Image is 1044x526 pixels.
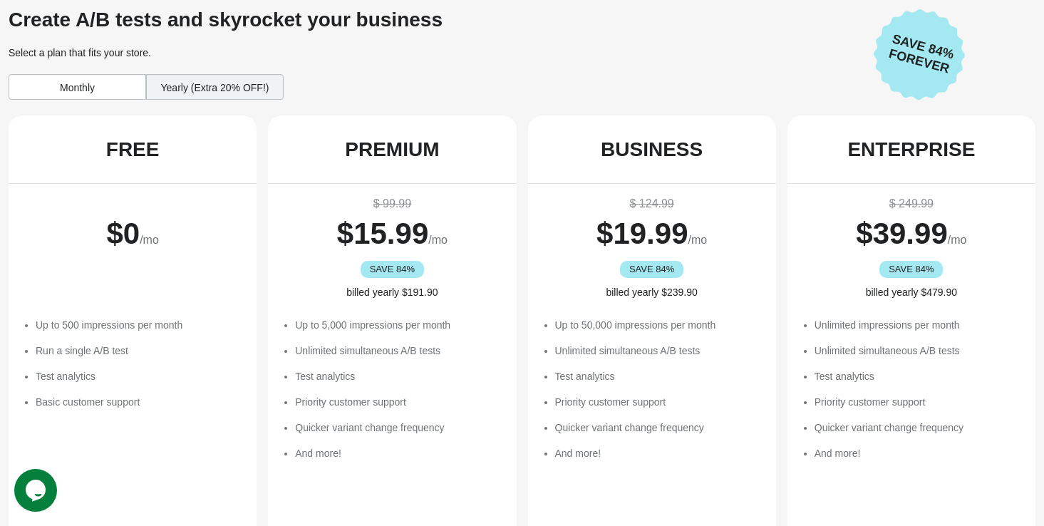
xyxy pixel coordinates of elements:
[295,318,502,332] li: Up to 5,000 impressions per month
[815,344,1021,358] li: Unlimited simultaneous A/B tests
[555,421,762,435] li: Quicker variant change frequency
[601,138,703,161] div: BUSINESS
[295,421,502,435] li: Quicker variant change frequency
[36,395,242,409] li: Basic customer support
[542,195,762,212] div: $ 124.99
[361,261,424,278] div: SAVE 84%
[620,261,683,278] div: SAVE 84%
[802,285,1021,299] div: billed yearly $479.90
[815,446,1021,460] li: And more!
[878,29,965,79] span: Save 84% Forever
[847,138,975,161] div: ENTERPRISE
[688,234,708,246] span: /mo
[140,234,159,246] span: /mo
[815,395,1021,409] li: Priority customer support
[802,195,1021,212] div: $ 249.99
[948,234,967,246] span: /mo
[337,217,428,250] span: $ 15.99
[295,369,502,383] li: Test analytics
[815,421,1021,435] li: Quicker variant change frequency
[9,9,862,31] div: Create A/B tests and skyrocket your business
[106,138,160,161] div: FREE
[555,395,762,409] li: Priority customer support
[14,469,60,512] iframe: chat widget
[596,217,688,250] span: $ 19.99
[555,318,762,332] li: Up to 50,000 impressions per month
[856,217,947,250] span: $ 39.99
[345,138,439,161] div: PREMIUM
[555,344,762,358] li: Unlimited simultaneous A/B tests
[282,285,502,299] div: billed yearly $191.90
[36,369,242,383] li: Test analytics
[555,369,762,383] li: Test analytics
[295,395,502,409] li: Priority customer support
[36,318,242,332] li: Up to 500 impressions per month
[282,195,502,212] div: $ 99.99
[428,234,448,246] span: /mo
[146,74,284,100] div: Yearly (Extra 20% OFF!)
[9,46,862,60] div: Select a plan that fits your store.
[815,318,1021,332] li: Unlimited impressions per month
[295,344,502,358] li: Unlimited simultaneous A/B tests
[542,285,762,299] div: billed yearly $239.90
[106,217,140,250] span: $ 0
[874,9,965,100] img: Save 84% Forever
[879,261,943,278] div: SAVE 84%
[295,446,502,460] li: And more!
[36,344,242,358] li: Run a single A/B test
[9,74,146,100] div: Monthly
[815,369,1021,383] li: Test analytics
[555,446,762,460] li: And more!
